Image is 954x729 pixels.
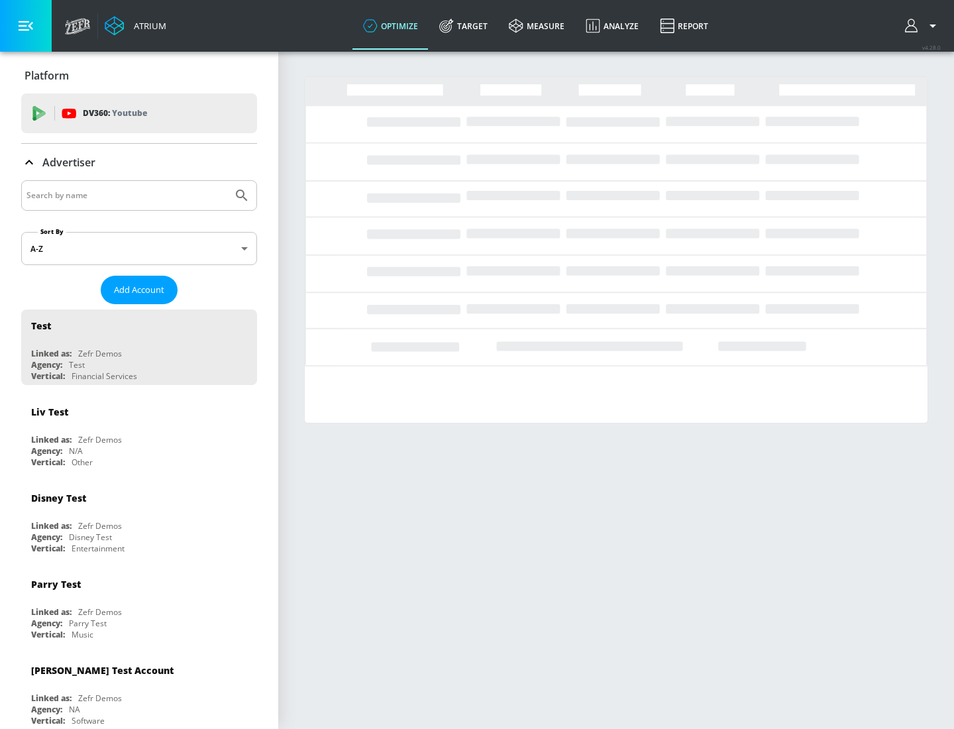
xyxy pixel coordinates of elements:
[922,44,941,51] span: v 4.28.0
[575,2,649,50] a: Analyze
[31,492,86,504] div: Disney Test
[31,370,65,382] div: Vertical:
[31,348,72,359] div: Linked as:
[21,93,257,133] div: DV360: Youtube
[69,532,112,543] div: Disney Test
[114,282,164,298] span: Add Account
[21,568,257,644] div: Parry TestLinked as:Zefr DemosAgency:Parry TestVertical:Music
[31,578,81,590] div: Parry Test
[31,445,62,457] div: Agency:
[101,276,178,304] button: Add Account
[31,715,65,726] div: Vertical:
[649,2,719,50] a: Report
[69,618,107,629] div: Parry Test
[72,629,93,640] div: Music
[31,434,72,445] div: Linked as:
[31,704,62,715] div: Agency:
[31,629,65,640] div: Vertical:
[72,370,137,382] div: Financial Services
[31,664,174,677] div: [PERSON_NAME] Test Account
[31,606,72,618] div: Linked as:
[31,457,65,468] div: Vertical:
[83,106,147,121] p: DV360:
[105,16,166,36] a: Atrium
[78,348,122,359] div: Zefr Demos
[72,543,125,554] div: Entertainment
[21,57,257,94] div: Platform
[429,2,498,50] a: Target
[21,232,257,265] div: A-Z
[26,187,227,204] input: Search by name
[21,309,257,385] div: TestLinked as:Zefr DemosAgency:TestVertical:Financial Services
[78,606,122,618] div: Zefr Demos
[352,2,429,50] a: optimize
[72,457,93,468] div: Other
[21,482,257,557] div: Disney TestLinked as:Zefr DemosAgency:Disney TestVertical:Entertainment
[31,693,72,704] div: Linked as:
[31,359,62,370] div: Agency:
[112,106,147,120] p: Youtube
[31,543,65,554] div: Vertical:
[78,434,122,445] div: Zefr Demos
[69,704,80,715] div: NA
[42,155,95,170] p: Advertiser
[498,2,575,50] a: measure
[69,359,85,370] div: Test
[78,520,122,532] div: Zefr Demos
[31,520,72,532] div: Linked as:
[31,406,68,418] div: Liv Test
[31,618,62,629] div: Agency:
[31,319,51,332] div: Test
[31,532,62,543] div: Agency:
[21,144,257,181] div: Advertiser
[69,445,83,457] div: N/A
[21,396,257,471] div: Liv TestLinked as:Zefr DemosAgency:N/AVertical:Other
[129,20,166,32] div: Atrium
[38,227,66,236] label: Sort By
[25,68,69,83] p: Platform
[78,693,122,704] div: Zefr Demos
[72,715,105,726] div: Software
